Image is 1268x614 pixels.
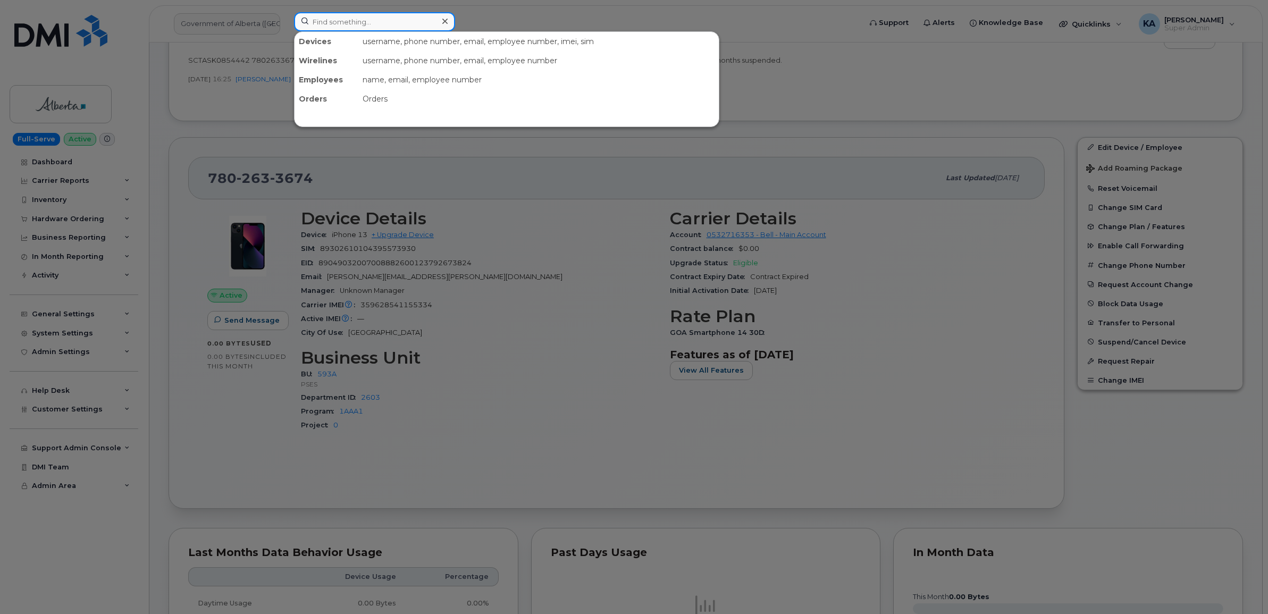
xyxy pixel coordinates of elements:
div: Devices [295,32,358,51]
div: username, phone number, email, employee number [358,51,719,70]
div: Employees [295,70,358,89]
div: Orders [358,89,719,108]
div: username, phone number, email, employee number, imei, sim [358,32,719,51]
input: Find something... [294,12,455,31]
div: Wirelines [295,51,358,70]
div: name, email, employee number [358,70,719,89]
div: Orders [295,89,358,108]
